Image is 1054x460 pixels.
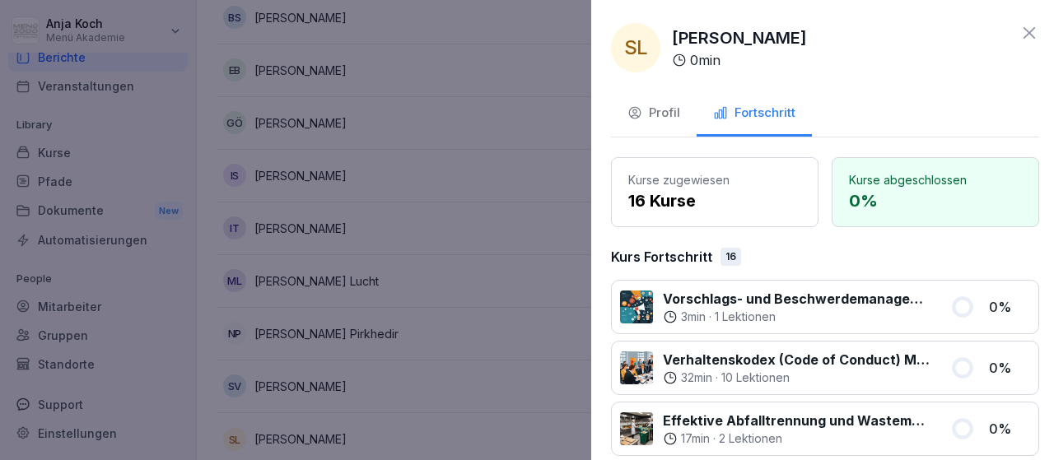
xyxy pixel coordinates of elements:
[611,92,697,137] button: Profil
[663,430,930,447] div: ·
[663,350,930,369] p: Verhaltenskodex (Code of Conduct) Menü 2000
[989,419,1030,439] p: 0 %
[713,104,795,123] div: Fortschritt
[721,369,790,386] p: 10 Lektionen
[628,171,801,188] p: Kurse zugewiesen
[989,358,1030,378] p: 0 %
[989,297,1030,317] p: 0 %
[697,92,812,137] button: Fortschritt
[628,188,801,213] p: 16 Kurse
[663,289,930,309] p: Vorschlags- und Beschwerdemanagement bei Menü 2000
[663,411,930,430] p: Effektive Abfalltrennung und Wastemanagement im Catering
[849,188,1022,213] p: 0 %
[663,309,930,325] div: ·
[611,247,712,267] p: Kurs Fortschritt
[663,369,930,386] div: ·
[681,369,712,386] p: 32 min
[719,430,782,447] p: 2 Lektionen
[715,309,776,325] p: 1 Lektionen
[849,171,1022,188] p: Kurse abgeschlossen
[672,26,807,50] p: [PERSON_NAME]
[690,50,721,70] p: 0 min
[721,248,741,266] div: 16
[681,309,706,325] p: 3 min
[681,430,710,447] p: 17 min
[611,23,660,72] div: SL
[627,104,680,123] div: Profil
